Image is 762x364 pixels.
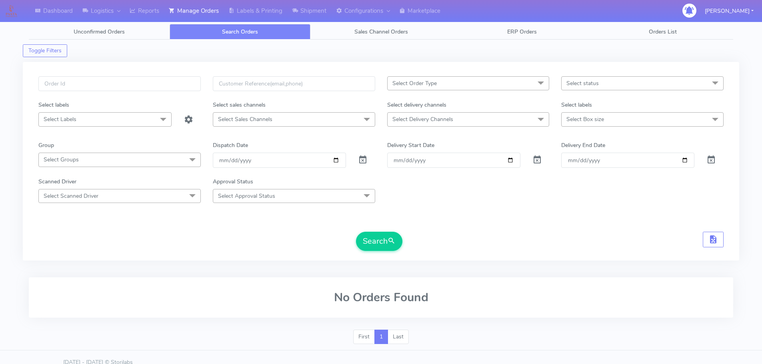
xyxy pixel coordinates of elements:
[218,115,272,123] span: Select Sales Channels
[44,115,76,123] span: Select Labels
[649,28,677,36] span: Orders List
[507,28,537,36] span: ERP Orders
[387,101,446,109] label: Select delivery channels
[222,28,258,36] span: Search Orders
[566,80,599,87] span: Select status
[213,76,375,91] input: Customer Reference(email,phone)
[213,141,248,149] label: Dispatch Date
[699,3,760,19] button: [PERSON_NAME]
[218,192,275,200] span: Select Approval Status
[213,101,266,109] label: Select sales channels
[213,177,253,186] label: Approval Status
[566,115,604,123] span: Select Box size
[387,141,434,149] label: Delivery Start Date
[44,156,79,163] span: Select Groups
[23,44,67,57] button: Toggle Filters
[561,141,605,149] label: Delivery End Date
[38,141,54,149] label: Group
[38,101,69,109] label: Select labels
[356,232,402,251] button: Search
[74,28,125,36] span: Unconfirmed Orders
[392,80,437,87] span: Select Order Type
[29,24,733,40] ul: Tabs
[38,76,201,91] input: Order Id
[392,115,453,123] span: Select Delivery Channels
[38,291,724,304] h2: No Orders Found
[374,330,388,344] a: 1
[354,28,408,36] span: Sales Channel Orders
[38,177,76,186] label: Scanned Driver
[561,101,592,109] label: Select labels
[44,192,98,200] span: Select Scanned Driver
